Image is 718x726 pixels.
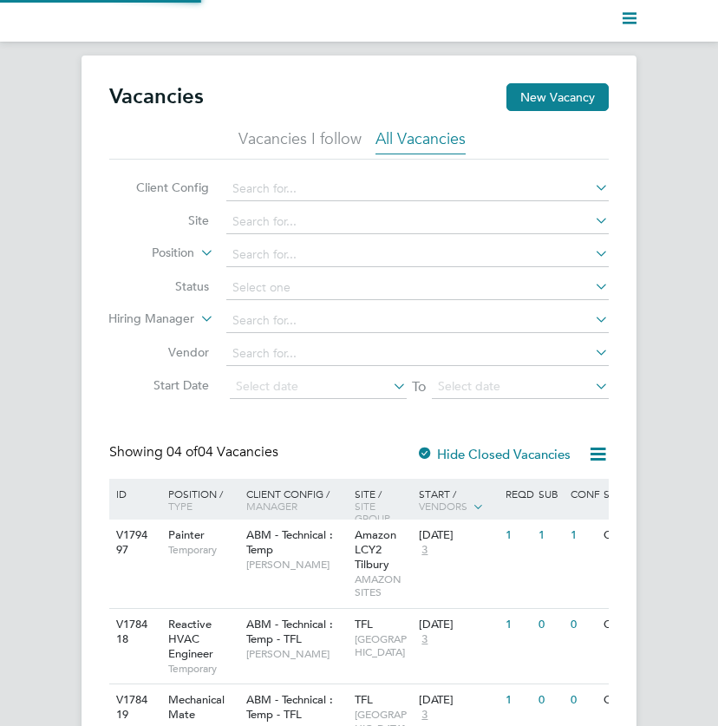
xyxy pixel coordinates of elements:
[246,558,346,572] span: [PERSON_NAME]
[534,684,566,716] div: 0
[501,520,533,552] div: 1
[534,479,566,508] div: Sub
[566,684,598,716] div: 0
[355,499,390,525] span: Site Group
[226,276,609,300] input: Select one
[355,617,373,631] span: TFL
[236,378,298,394] span: Select date
[109,278,209,294] label: Status
[109,443,282,461] div: Showing
[501,684,533,716] div: 1
[166,443,198,461] span: 04 of
[407,375,432,400] span: To
[155,479,242,520] div: Position /
[419,543,430,558] span: 3
[566,479,598,508] div: Conf
[238,128,362,154] li: Vacancies I follow
[599,684,653,716] div: Open
[501,609,533,641] div: 1
[566,609,598,641] div: 0
[168,499,193,513] span: Type
[109,180,209,195] label: Client Config
[534,520,566,552] div: 1
[599,479,653,508] div: Status
[246,617,333,646] span: ABM - Technical : Temp - TFL
[416,446,571,462] label: Hide Closed Vacancies
[112,609,155,656] div: V178418
[168,543,238,557] span: Temporary
[226,243,609,267] input: Search for...
[112,479,155,508] div: ID
[501,479,533,508] div: Reqd
[242,479,350,520] div: Client Config /
[419,499,467,513] span: Vendors
[109,377,209,393] label: Start Date
[355,527,396,572] span: Amazon LCY2 Tilbury
[246,647,346,661] span: [PERSON_NAME]
[419,693,497,708] div: [DATE]
[246,692,333,722] span: ABM - Technical : Temp - TFL
[355,572,411,599] span: AMAZON SITES
[95,311,194,328] label: Hiring Manager
[355,632,411,659] span: [GEOGRAPHIC_DATA]
[599,609,653,641] div: Open
[168,662,238,676] span: Temporary
[419,528,497,543] div: [DATE]
[419,708,430,723] span: 3
[168,692,225,722] span: Mechanical Mate
[246,527,333,557] span: ABM - Technical : Temp
[246,499,297,513] span: Manager
[226,309,609,333] input: Search for...
[566,520,598,552] div: 1
[534,609,566,641] div: 0
[506,83,609,111] button: New Vacancy
[438,378,500,394] span: Select date
[112,520,155,566] div: V179497
[109,213,209,228] label: Site
[375,128,466,154] li: All Vacancies
[350,479,415,533] div: Site /
[419,632,430,647] span: 3
[226,342,609,366] input: Search for...
[168,527,205,542] span: Painter
[599,520,653,552] div: Open
[419,618,497,632] div: [DATE]
[226,177,609,201] input: Search for...
[355,692,373,707] span: TFL
[109,344,209,360] label: Vendor
[414,479,501,522] div: Start /
[166,443,278,461] span: 04 Vacancies
[109,83,204,109] h2: Vacancies
[168,617,213,661] span: Reactive HVAC Engineer
[95,245,194,262] label: Position
[226,210,609,234] input: Search for...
